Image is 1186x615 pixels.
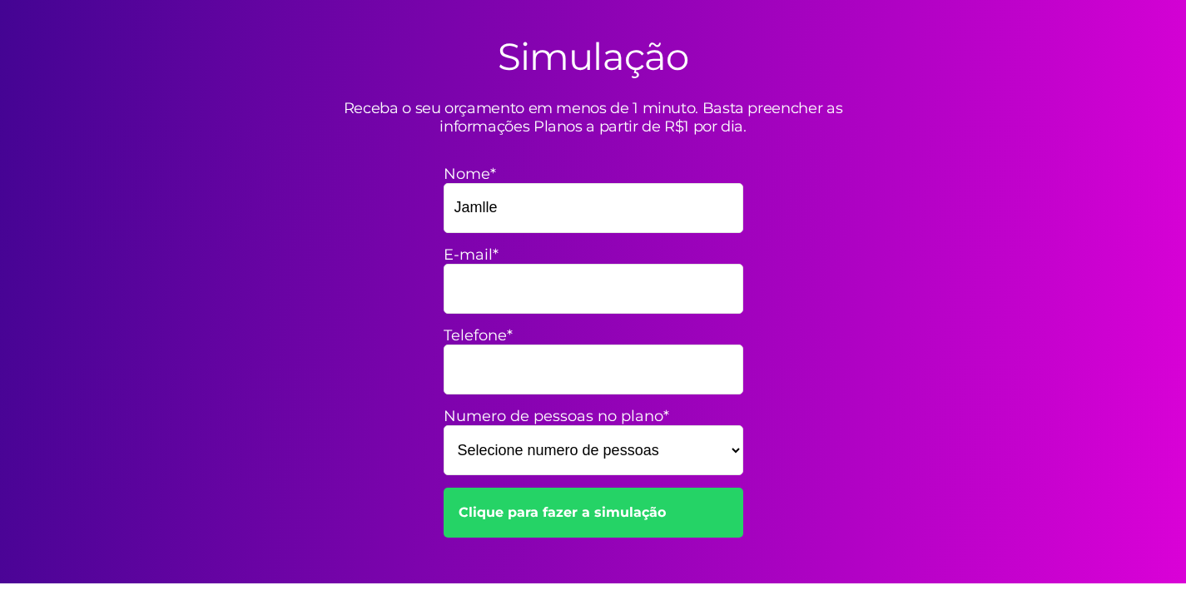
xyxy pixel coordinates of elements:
[302,99,885,136] p: Receba o seu orçamento em menos de 1 minuto. Basta preencher as informações Planos a partir de R$...
[444,246,743,264] label: E-mail*
[444,165,743,183] label: Nome*
[498,33,688,79] h2: Simulação
[444,407,743,425] label: Numero de pessoas no plano*
[444,326,743,345] label: Telefone*
[444,488,743,538] a: Clique para fazer a simulação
